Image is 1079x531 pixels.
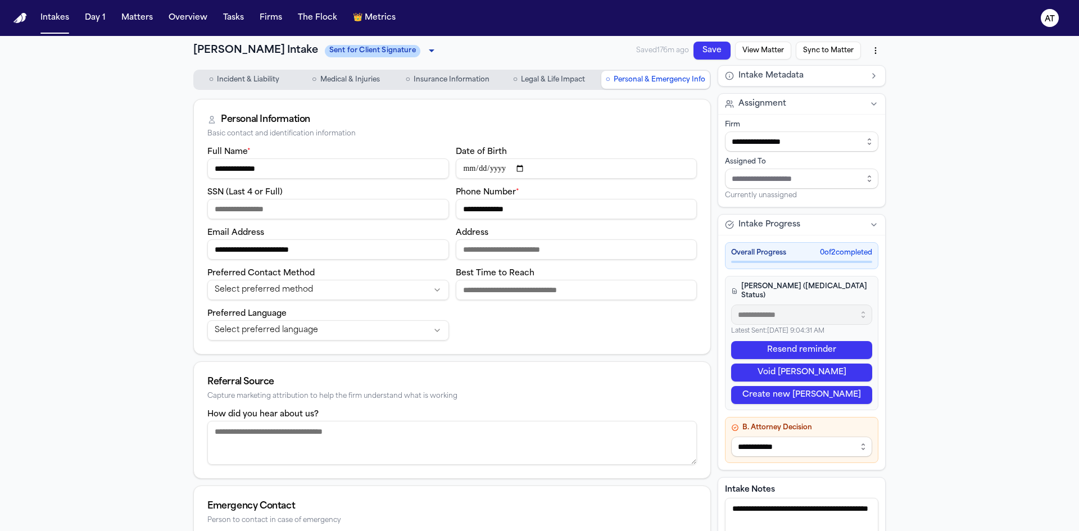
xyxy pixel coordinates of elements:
[219,8,248,28] button: Tasks
[207,310,287,318] label: Preferred Language
[1045,15,1055,23] text: AT
[601,71,710,89] button: Go to Personal & Emergency Info
[207,516,697,525] div: Person to contact in case of emergency
[325,43,438,58] div: Update intake status
[255,8,287,28] button: Firms
[207,229,264,237] label: Email Address
[614,75,705,84] span: Personal & Emergency Info
[80,8,110,28] button: Day 1
[456,199,697,219] input: Phone number
[365,12,396,24] span: Metrics
[414,75,489,84] span: Insurance Information
[456,158,697,179] input: Date of birth
[325,45,420,57] span: Sent for Client Signature
[735,42,791,60] button: View Matter
[221,113,310,126] div: Personal Information
[207,130,697,138] div: Basic contact and identification information
[207,158,449,179] input: Full name
[207,392,697,401] div: Capture marketing attribution to help the firm understand what is working
[500,71,599,89] button: Go to Legal & Life Impact
[456,148,507,156] label: Date of Birth
[718,94,885,114] button: Assignment
[293,8,342,28] button: The Flock
[207,375,697,389] div: Referral Source
[320,75,380,84] span: Medical & Injuries
[405,74,410,85] span: ○
[731,282,872,300] h4: [PERSON_NAME] ([MEDICAL_DATA] Status)
[207,500,697,513] div: Emergency Contact
[796,42,861,60] button: Sync to Matter
[718,215,885,235] button: Intake Progress
[731,423,872,432] h4: B. Attorney Decision
[207,199,449,219] input: SSN
[865,40,886,61] button: More actions
[456,188,519,197] label: Phone Number
[731,248,786,257] span: Overall Progress
[725,131,878,152] input: Select firm
[312,74,316,85] span: ○
[207,148,251,156] label: Full Name
[207,410,319,419] label: How did you hear about us?
[207,239,449,260] input: Email address
[353,12,362,24] span: crown
[456,229,488,237] label: Address
[725,191,797,200] span: Currently unassigned
[725,120,878,129] div: Firm
[164,8,212,28] button: Overview
[731,327,872,337] p: Latest Sent: [DATE] 9:04:31 AM
[738,219,800,230] span: Intake Progress
[13,13,27,24] a: Home
[738,98,786,110] span: Assignment
[636,46,689,55] span: Saved 176m ago
[820,248,872,257] span: 0 of 2 completed
[117,8,157,28] button: Matters
[193,43,318,58] h1: [PERSON_NAME] Intake
[731,364,872,382] button: Void [PERSON_NAME]
[456,280,697,300] input: Best time to reach
[207,269,315,278] label: Preferred Contact Method
[731,341,872,359] button: Resend reminder
[456,269,534,278] label: Best Time to Reach
[209,74,214,85] span: ○
[606,74,610,85] span: ○
[521,75,585,84] span: Legal & Life Impact
[398,71,497,89] button: Go to Insurance Information
[296,71,396,89] button: Go to Medical & Injuries
[36,8,74,28] button: Intakes
[725,484,878,496] label: Intake Notes
[513,74,518,85] span: ○
[718,66,885,86] button: Intake Metadata
[348,8,400,28] button: crownMetrics
[725,169,878,189] input: Assign to staff member
[207,188,283,197] label: SSN (Last 4 or Full)
[693,42,731,60] button: Save
[13,13,27,24] img: Finch Logo
[731,386,872,404] button: Create new [PERSON_NAME]
[738,70,804,81] span: Intake Metadata
[217,75,279,84] span: Incident & Liability
[194,71,294,89] button: Go to Incident & Liability
[725,157,878,166] div: Assigned To
[456,239,697,260] input: Address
